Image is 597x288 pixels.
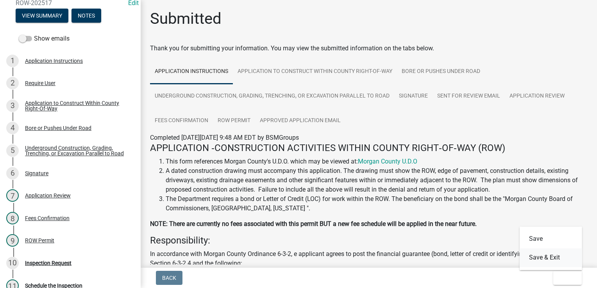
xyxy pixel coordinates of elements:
[150,134,299,141] span: Completed [DATE][DATE] 9:48 AM EDT by BSMGroups
[25,100,128,111] div: Application to Construct Within County Right-Of-Way
[166,194,588,213] li: The Department requires a bond or Letter of Credit (LOC) for work within the ROW. The beneficiary...
[213,108,255,133] a: ROW Permit
[16,13,68,19] wm-modal-confirm: Summary
[25,171,48,176] div: Signature
[255,108,345,133] a: Approved Application Email
[150,44,588,53] div: Thank you for submitting your information. You may view the submitted information on the tabs below.
[6,257,19,269] div: 10
[397,59,485,84] a: Bore or Pushes Under Road
[156,271,182,285] button: Back
[559,275,571,281] span: Exit
[166,157,588,166] li: This form references Morgan County's U.D.O. which may be viewed at:
[520,248,582,267] button: Save & Exit
[6,167,19,180] div: 6
[150,84,394,109] a: Underground Construction, Grading, Trenching, or Excavation Parallel to Road
[6,122,19,134] div: 4
[25,125,91,131] div: Bore or Pushes Under Road
[150,108,213,133] a: Fees Confirmation
[71,9,101,23] button: Notes
[433,84,505,109] a: Sent for Review Email
[150,220,477,228] strong: NOTE: There are currently no fees associated with this permit BUT a new fee schedule will be appl...
[6,100,19,112] div: 3
[6,212,19,224] div: 8
[6,77,19,89] div: 2
[6,55,19,67] div: 1
[16,9,68,23] button: View Summary
[520,226,582,270] div: Exit
[520,229,582,248] button: Save
[150,249,588,268] p: In accordance with Morgan County Ordinance 6-3-2, e applicant agrees to post the financial guaran...
[166,166,588,194] li: A dated construction drawing must accompany this application. The drawing must show the ROW, edge...
[25,260,71,266] div: Inspection Request
[150,59,233,84] a: Application Instructions
[150,9,222,28] h1: Submitted
[150,142,588,154] h4: APPLICATION ‐CONSTRUCTION ACTIVITIES WITHIN COUNTY RIGHT‐OF‐WAY (ROW)
[25,58,83,64] div: Application Instructions
[394,84,433,109] a: Signature
[25,80,55,86] div: Require User
[233,59,397,84] a: Application to Construct Within County Right-Of-Way
[25,215,70,221] div: Fees Confirmation
[162,275,176,281] span: Back
[358,158,417,165] a: Morgan County U.D.O
[6,144,19,157] div: 5
[6,234,19,247] div: 9
[505,84,569,109] a: Application Review
[25,193,71,198] div: Application Review
[19,34,70,43] label: Show emails
[25,238,54,243] div: ROW Permit
[150,235,588,246] h4: Responsibility:
[71,13,101,19] wm-modal-confirm: Notes
[553,271,582,285] button: Exit
[6,189,19,202] div: 7
[25,145,128,156] div: Underground Construction, Grading, Trenching, or Excavation Parallel to Road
